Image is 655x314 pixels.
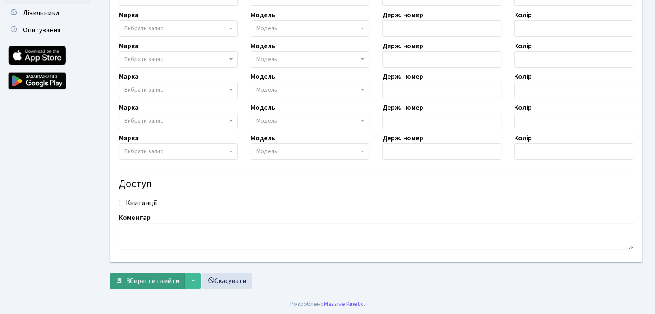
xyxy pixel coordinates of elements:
[251,133,275,143] label: Модель
[324,299,364,308] a: Massive Kinetic
[514,133,532,143] label: Колір
[514,41,532,51] label: Колір
[23,8,59,18] span: Лічильники
[256,86,277,94] span: Модель
[119,10,139,20] label: Марка
[110,273,185,289] button: Зберегти і вийти
[124,117,163,125] span: Вибрати запис
[256,24,277,33] span: Модель
[382,133,423,143] label: Держ. номер
[124,86,163,94] span: Вибрати запис
[256,147,277,156] span: Модель
[124,55,163,64] span: Вибрати запис
[119,212,151,223] label: Коментар
[290,299,365,309] div: Розроблено .
[119,41,139,51] label: Марка
[126,276,179,286] span: Зберегти і вийти
[126,198,157,208] label: Квитанції
[119,102,139,113] label: Марка
[514,10,532,20] label: Колір
[382,71,423,82] label: Держ. номер
[514,102,532,113] label: Колір
[514,71,532,82] label: Колір
[124,147,163,156] span: Вибрати запис
[4,22,90,39] a: Опитування
[382,102,423,113] label: Держ. номер
[382,10,423,20] label: Держ. номер
[251,41,275,51] label: Модель
[119,178,633,191] h4: Доступ
[256,117,277,125] span: Модель
[202,273,252,289] a: Скасувати
[124,24,163,33] span: Вибрати запис
[119,133,139,143] label: Марка
[4,4,90,22] a: Лічильники
[251,102,275,113] label: Модель
[251,71,275,82] label: Модель
[382,41,423,51] label: Держ. номер
[251,10,275,20] label: Модель
[23,25,60,35] span: Опитування
[119,71,139,82] label: Марка
[256,55,277,64] span: Модель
